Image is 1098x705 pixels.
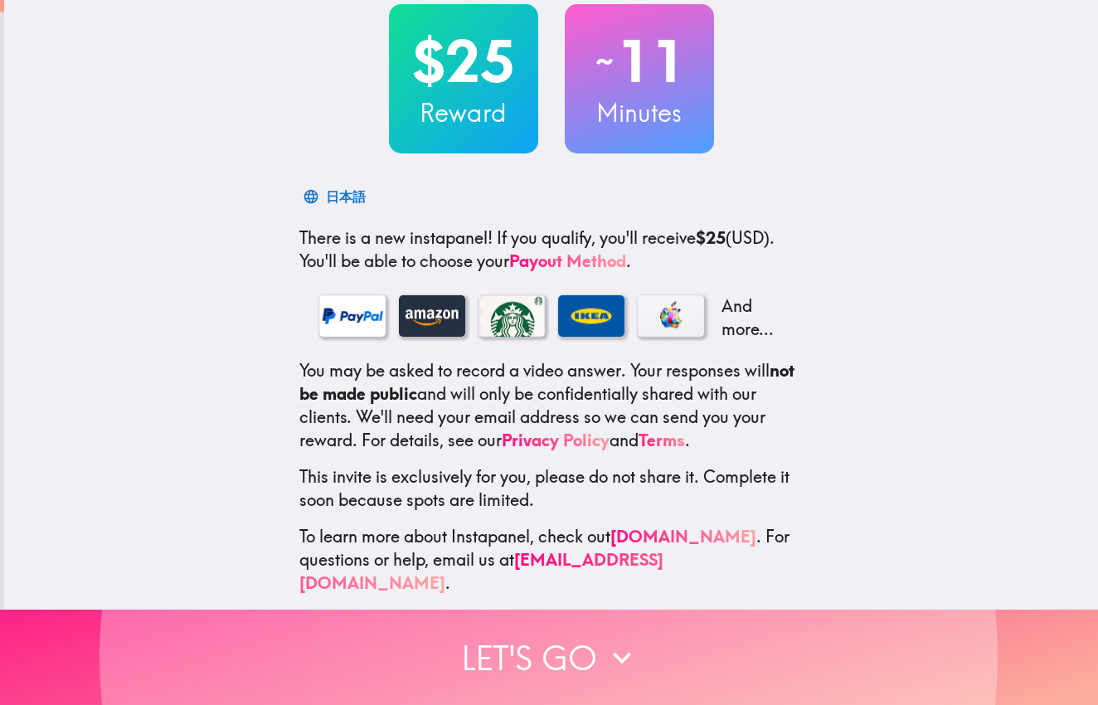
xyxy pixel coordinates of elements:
p: And more... [717,294,784,341]
button: 日本語 [299,180,372,213]
p: You may be asked to record a video answer. Your responses will and will only be confidentially sh... [299,359,804,452]
h3: Reward [389,95,538,130]
b: $25 [696,227,726,248]
a: [EMAIL_ADDRESS][DOMAIN_NAME] [299,549,663,593]
a: Payout Method [509,250,626,271]
p: This invite is exclusively for you, please do not share it. Complete it soon because spots are li... [299,465,804,512]
a: Terms [639,430,685,450]
span: There is a new instapanel! [299,227,493,248]
a: Privacy Policy [502,430,610,450]
a: [DOMAIN_NAME] [610,526,756,547]
span: ~ [593,36,616,86]
h3: Minutes [565,95,714,130]
h2: 11 [565,27,714,95]
b: not be made public [299,360,794,404]
div: 日本語 [326,185,366,208]
h2: $25 [389,27,538,95]
p: If you qualify, you'll receive (USD) . You'll be able to choose your . [299,226,804,273]
p: To learn more about Instapanel, check out . For questions or help, email us at . [299,525,804,595]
